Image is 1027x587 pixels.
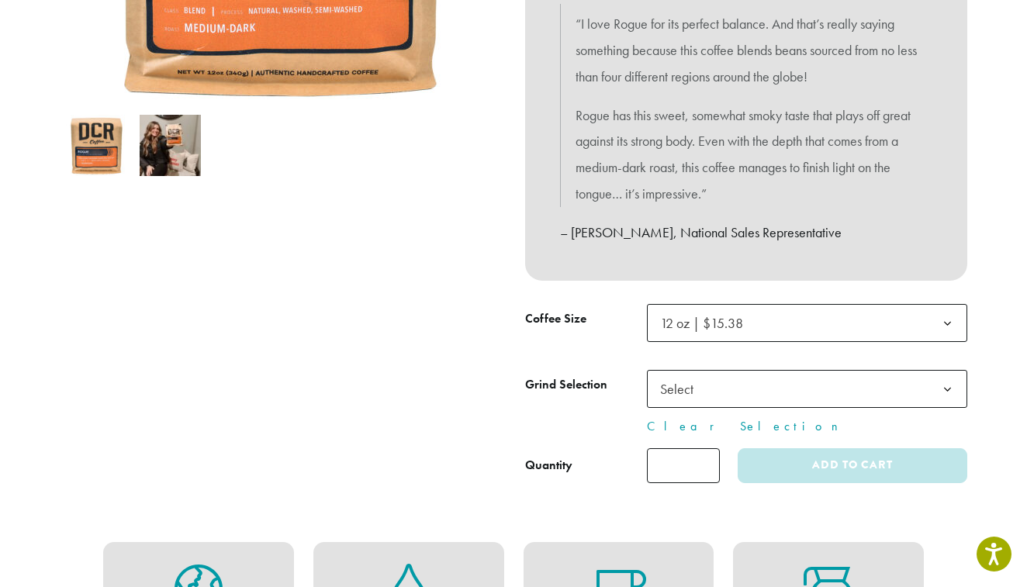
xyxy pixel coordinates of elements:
img: Rogue [66,115,127,176]
input: Product quantity [647,448,720,483]
p: – [PERSON_NAME], National Sales Representative [560,219,932,246]
span: 12 oz | $15.38 [654,308,759,338]
span: 12 oz | $15.38 [660,314,743,332]
img: Rogue - Image 2 [140,115,201,176]
button: Add to cart [738,448,967,483]
p: “I love Rogue for its perfect balance. And that’s really saying something because this coffee ble... [576,11,917,89]
label: Grind Selection [525,374,647,396]
span: Select [647,370,967,408]
a: Clear Selection [647,417,967,436]
span: Select [654,374,709,404]
span: 12 oz | $15.38 [647,304,967,342]
p: Rogue has this sweet, somewhat smoky taste that plays off great against its strong body. Even wit... [576,102,917,207]
label: Coffee Size [525,308,647,330]
div: Quantity [525,456,572,475]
